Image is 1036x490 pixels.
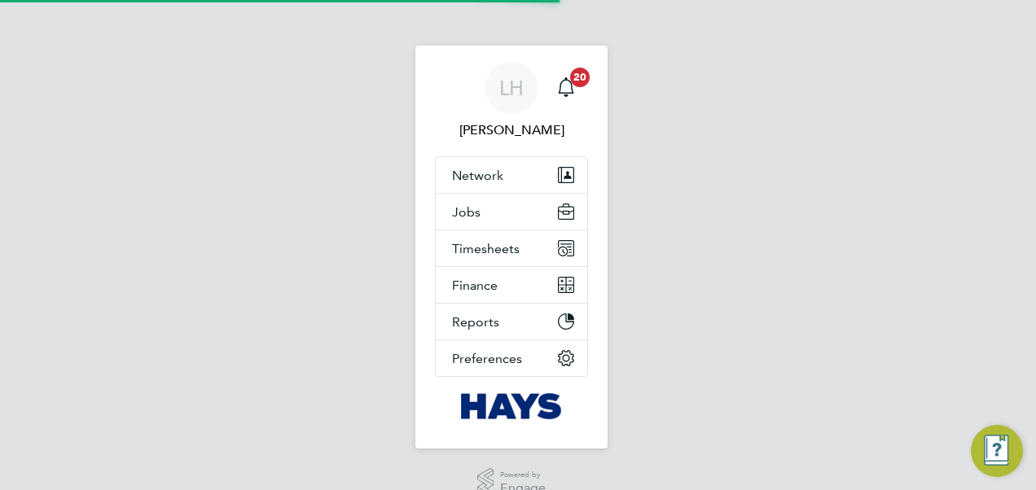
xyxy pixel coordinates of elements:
button: Network [436,157,587,193]
span: LH [499,77,524,98]
a: LH[PERSON_NAME] [435,62,588,140]
span: Finance [452,278,498,293]
button: Reports [436,304,587,339]
img: hays-logo-retina.png [461,393,563,419]
span: Timesheets [452,241,520,256]
span: Powered by [500,468,546,482]
span: Jobs [452,204,481,220]
button: Finance [436,267,587,303]
button: Timesheets [436,230,587,266]
a: 20 [550,62,582,114]
button: Engage Resource Center [971,425,1023,477]
span: Reports [452,314,499,330]
span: Preferences [452,351,522,366]
span: Laura Hawksworth [435,120,588,140]
button: Jobs [436,194,587,230]
span: Network [452,168,503,183]
a: Go to home page [435,393,588,419]
span: 20 [570,68,590,87]
button: Preferences [436,340,587,376]
nav: Main navigation [415,46,608,448]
